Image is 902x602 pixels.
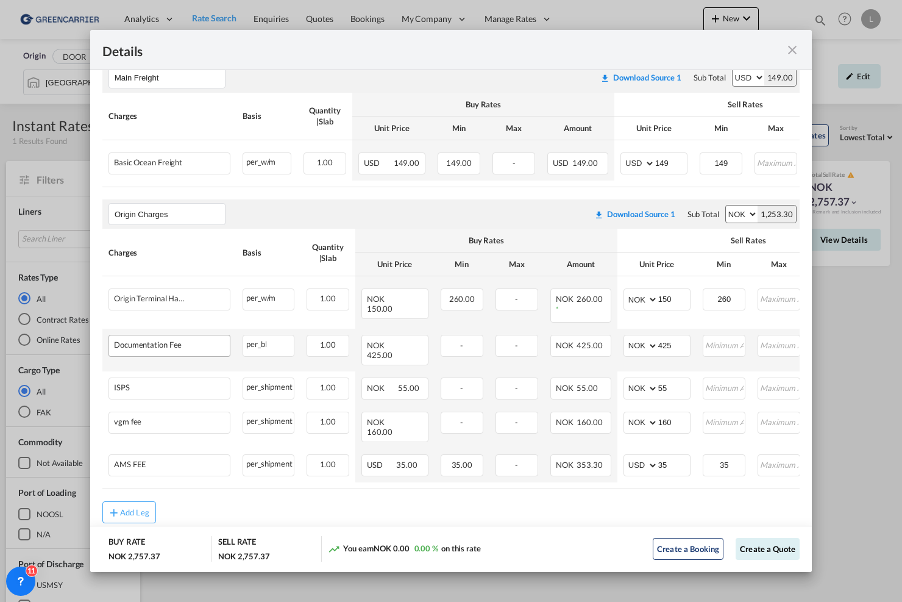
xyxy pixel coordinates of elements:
div: 149.00 [764,69,796,86]
span: NOK [367,417,397,427]
div: NOK 2,757.37 [108,551,160,562]
md-icon: icon-plus md-link-fg s20 [108,506,120,518]
span: 1.00 [320,293,336,303]
span: - [513,158,516,168]
span: 35.00 [452,460,473,470]
input: Maximum Amount [759,335,800,354]
span: 149.00 [572,158,598,168]
span: NOK [556,340,575,350]
div: vgm fee [114,417,141,426]
span: 55.00 [398,383,419,393]
md-icon: icon-trending-up [328,543,340,555]
div: per_shipment [243,412,294,428]
input: Minimum Amount [704,455,745,473]
span: - [515,340,518,350]
div: ISPS [114,383,130,392]
span: 1.00 [320,459,336,469]
span: USD [367,460,395,470]
span: - [515,417,518,427]
input: Leg Name [115,68,225,87]
md-icon: icon-download [594,210,604,220]
div: SELL RATE [218,536,256,550]
div: Sell Rates [623,235,873,246]
th: Min [435,253,489,276]
span: 35.00 [396,460,417,470]
input: Minimum Amount [704,289,745,307]
input: Maximum Amount [759,378,800,396]
span: 160.00 [367,427,392,437]
div: Add Leg [120,509,149,516]
div: Details [102,42,730,57]
div: Buy Rates [361,235,611,246]
div: Sub Total [694,72,725,83]
span: NOK [556,383,575,393]
span: NOK [556,417,575,427]
span: 55.00 [577,383,598,393]
div: You earn on this rate [328,543,481,556]
span: 425.00 [367,350,392,360]
th: Unit Price [617,253,697,276]
span: 425.00 [577,340,602,350]
span: 1.00 [320,340,336,349]
div: per_shipment [243,455,294,470]
input: Leg Name [115,205,225,223]
button: Add Leg [102,501,156,523]
th: Min [431,116,486,140]
input: 149 [655,153,687,171]
th: Max [748,116,803,140]
input: 160 [658,412,690,431]
th: Unit Price [614,116,694,140]
input: Minimum Amount [704,378,745,396]
div: Download original source rate sheet [594,209,675,219]
div: Quantity | Slab [304,105,346,127]
span: USD [364,158,392,168]
div: 1,253.30 [758,206,796,223]
div: Basis [243,110,291,121]
div: Quantity | Slab [307,242,349,263]
span: 1.00 [320,382,336,392]
div: Buy Rates [358,99,608,110]
div: per_shipment [243,378,294,393]
th: Unit Price [355,253,435,276]
span: NOK [367,294,397,304]
div: Download original source rate sheet [588,209,681,219]
th: Unit Price [352,116,431,140]
div: Basis [243,247,294,258]
md-icon: icon-download [600,73,610,83]
div: Documentation Fee [114,340,182,349]
th: Max [486,116,541,140]
span: 1.00 [317,157,333,167]
div: BUY RATE [108,536,145,550]
th: Amount [541,116,614,140]
div: Download Source 1 [607,209,675,219]
input: Minimum Amount [701,153,742,171]
span: 149.00 [446,158,472,168]
button: Download original source rate sheet [588,203,681,225]
span: NOK [367,340,397,350]
md-icon: icon-close fg-AAA8AD m-0 cursor [785,43,800,57]
span: 149.00 [394,158,419,168]
input: 35 [658,455,690,473]
span: 260.00 [449,294,475,304]
th: Amount [544,253,617,276]
th: Min [694,116,748,140]
md-dialog: Port of ... [90,30,812,572]
span: NOK [556,460,575,470]
span: - [460,417,463,427]
th: Max [489,253,544,276]
input: Maximum Amount [759,289,800,307]
span: 160.00 [577,417,602,427]
div: AMS FEE [114,460,146,469]
span: - [515,294,518,304]
button: Download original source rate sheet [594,66,687,88]
input: Maximum Amount [759,455,800,473]
input: Minimum Amount [704,335,745,354]
span: 1.00 [320,417,336,426]
input: 150 [658,289,690,307]
div: NOK 2,757.37 [218,551,270,562]
th: Min [697,253,751,276]
span: 353.30 [577,460,602,470]
div: Origin Terminal Handling Charge [114,294,187,303]
div: per_w/m [243,289,294,304]
div: Download Source 1 [613,73,681,82]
